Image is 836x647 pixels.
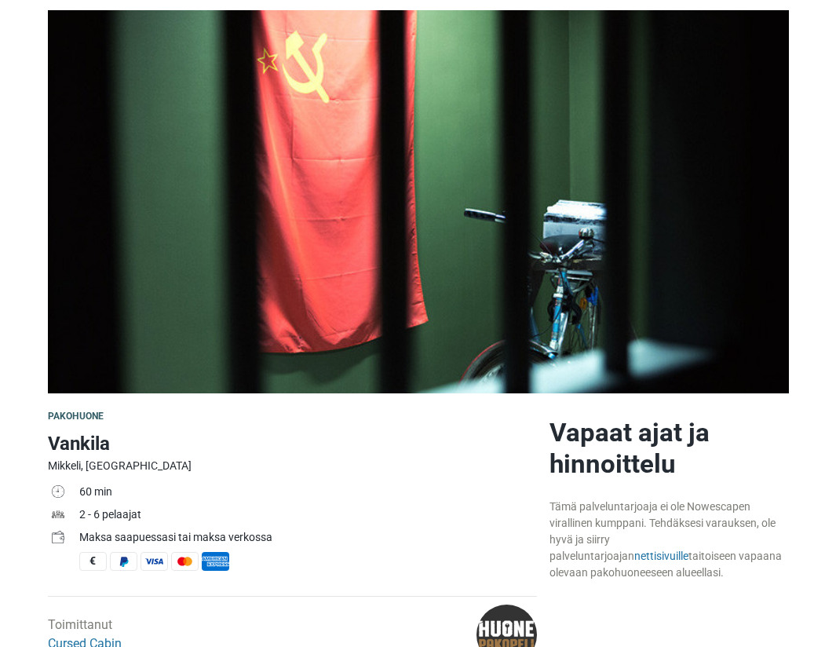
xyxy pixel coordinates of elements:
[79,552,107,571] span: Käteinen
[549,417,788,480] h2: Vapaat ajat ja hinnoittelu
[141,552,168,571] span: Visa
[79,505,538,528] td: 2 - 6 pelaajat
[48,10,789,393] img: Vankila photo 1
[171,552,199,571] span: MasterCard
[634,550,688,562] a: nettisivuille
[549,499,788,581] div: Tämä palveluntarjoaja ei ole Nowescapen virallinen kumppani. Tehdäksesi varauksen, ole hyvä ja si...
[202,552,229,571] span: American Express
[79,529,538,546] div: Maksa saapuessasi tai maksa verkossa
[48,458,538,474] div: Mikkeli, [GEOGRAPHIC_DATA]
[79,482,538,505] td: 60 min
[48,430,538,458] h1: Vankila
[110,552,137,571] span: PayPal
[48,411,104,422] span: Pakohuone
